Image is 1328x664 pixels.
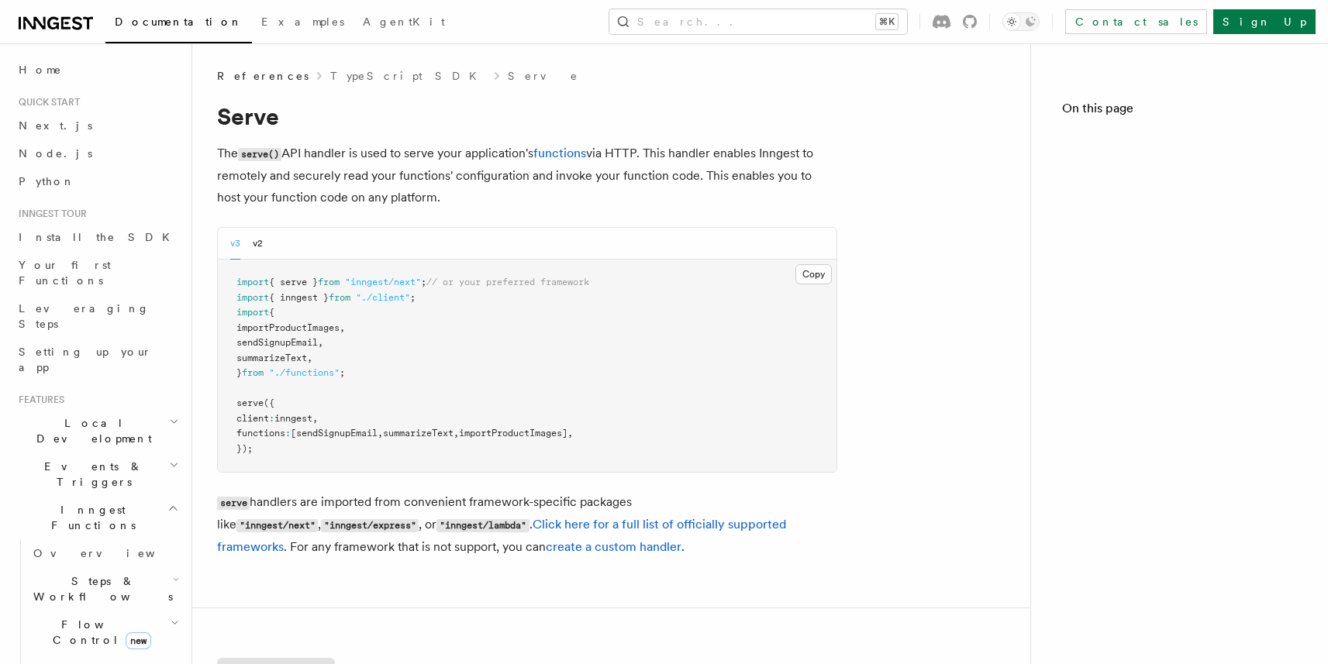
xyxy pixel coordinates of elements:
span: ; [340,367,345,378]
span: Overview [33,547,193,559]
span: importProductImages [236,322,340,333]
a: Overview [27,539,182,567]
span: serve [236,397,264,408]
span: }); [236,443,253,454]
a: Your first Functions [12,251,182,294]
span: Home [19,62,62,77]
span: Inngest tour [12,208,87,220]
span: References [217,68,309,84]
span: inngest [274,413,312,424]
span: functions [236,428,285,439]
span: import [236,277,269,287]
span: , [567,428,573,439]
button: v2 [253,228,263,260]
a: Node.js [12,139,182,167]
code: "inngest/next" [236,519,318,532]
a: Next.js [12,112,182,139]
code: serve() [238,148,281,161]
span: : [269,413,274,424]
span: Events & Triggers [12,459,169,490]
span: Inngest Functions [12,502,167,533]
span: importProductImages] [459,428,567,439]
a: Documentation [105,5,252,43]
span: ; [410,292,416,303]
span: "inngest/next" [345,277,421,287]
a: Sign Up [1213,9,1316,34]
p: handlers are imported from convenient framework-specific packages like , , or . . For any framewo... [217,491,837,558]
span: [sendSignupEmail [291,428,378,439]
button: v3 [230,228,240,260]
button: Local Development [12,409,182,452]
span: Features [12,394,64,406]
code: "inngest/express" [321,519,419,532]
span: Examples [261,15,344,28]
code: serve [217,497,250,510]
span: AgentKit [363,15,445,28]
span: "./client" [356,292,410,303]
a: Serve [508,68,579,84]
span: { inngest } [269,292,329,303]
span: client [236,413,269,424]
span: , [378,428,383,439]
span: import [236,292,269,303]
span: ; [421,277,426,287]
a: Home [12,56,182,84]
span: "./functions" [269,367,340,378]
span: summarizeText [236,353,307,363]
span: Leveraging Steps [19,302,150,330]
a: Python [12,167,182,195]
a: Install the SDK [12,223,182,251]
span: from [329,292,350,303]
code: "inngest/lambda" [436,519,529,532]
span: { [269,307,274,318]
span: sendSignupEmail [236,337,318,348]
span: Your first Functions [19,259,111,287]
kbd: ⌘K [876,14,898,29]
h1: Serve [217,102,837,130]
button: Steps & Workflows [27,567,182,611]
span: , [312,413,318,424]
a: Contact sales [1065,9,1207,34]
a: Setting up your app [12,338,182,381]
a: Examples [252,5,354,42]
button: Toggle dark mode [1002,12,1040,31]
h4: On this page [1062,99,1297,124]
p: The API handler is used to serve your application's via HTTP. This handler enables Inngest to rem... [217,143,837,208]
span: import [236,307,269,318]
span: : [285,428,291,439]
span: Next.js [19,119,92,132]
span: Flow Control [27,617,171,648]
span: , [307,353,312,363]
span: Documentation [115,15,243,28]
span: Steps & Workflows [27,573,173,604]
a: functions [533,146,586,160]
span: Python [19,175,75,188]
span: Local Development [12,415,169,446]
span: Node.js [19,147,92,160]
span: Setting up your app [19,346,152,373]
button: Flow Controlnew [27,611,182,654]
span: from [318,277,340,287]
span: ({ [264,397,274,408]
span: } [236,367,242,378]
span: from [242,367,264,378]
span: { serve } [269,277,318,287]
span: Quick start [12,96,80,108]
button: Copy [795,264,832,284]
a: create a custom handler [546,539,681,554]
span: , [318,337,323,348]
span: summarizeText [383,428,454,439]
a: Leveraging Steps [12,294,182,338]
span: new [126,632,151,649]
button: Search...⌘K [609,9,907,34]
a: AgentKit [354,5,454,42]
span: // or your preferred framework [426,277,589,287]
button: Events & Triggers [12,452,182,496]
button: Inngest Functions [12,496,182,539]
span: Install the SDK [19,231,179,243]
span: , [454,428,459,439]
span: , [340,322,345,333]
a: TypeScript SDK [330,68,486,84]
